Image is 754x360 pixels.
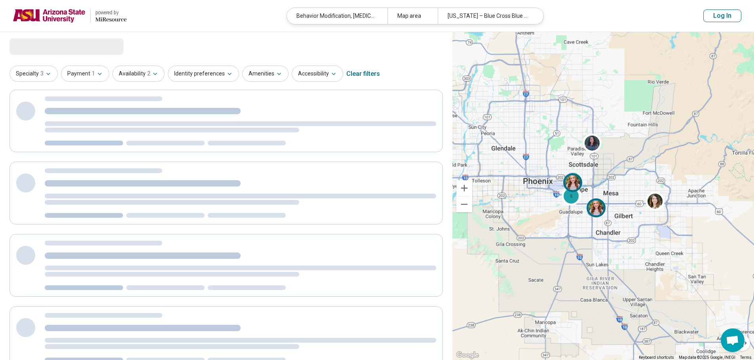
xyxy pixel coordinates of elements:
button: Zoom out [456,196,472,212]
span: 2 [147,70,150,78]
div: powered by [95,9,127,16]
div: Map area [387,8,438,24]
a: Arizona State Universitypowered by [13,6,127,25]
button: Zoom in [456,180,472,196]
div: Behavior Modification, [MEDICAL_DATA], Individual Therapy [287,8,387,24]
button: Payment1 [61,66,109,82]
span: 1 [92,70,95,78]
span: 3 [40,70,44,78]
button: Specialty3 [9,66,58,82]
span: Loading... [9,38,76,54]
button: Log In [703,9,741,22]
button: Identity preferences [168,66,239,82]
div: [US_STATE] – Blue Cross Blue Shield [438,8,538,24]
button: Availability2 [112,66,165,82]
div: Open chat [721,328,745,352]
img: Arizona State University [13,6,85,25]
button: Accessibility [292,66,343,82]
span: Map data ©2025 Google, INEGI [679,355,735,360]
div: 5 [562,186,581,205]
a: Terms (opens in new tab) [740,355,752,360]
button: Amenities [242,66,289,82]
div: Clear filters [346,64,380,83]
